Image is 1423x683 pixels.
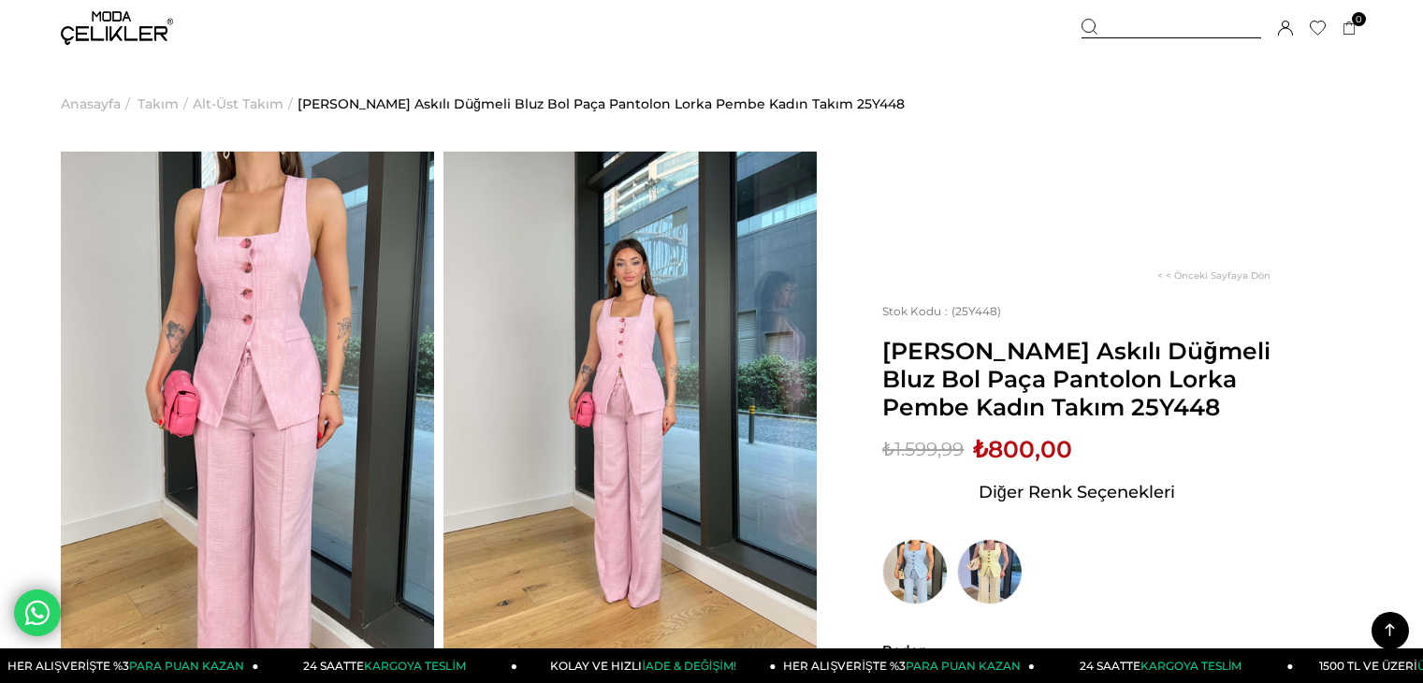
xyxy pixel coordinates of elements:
[882,642,1271,659] span: Beden
[882,539,948,604] img: Kare Yaka Kalın Askılı Düğmeli Bluz Bol Paça Pantolon Lorka Mavi Kadın Takım 25Y448
[443,152,817,649] img: Lorka Takım 25Y448
[129,659,244,673] span: PARA PUAN KAZAN
[906,659,1021,673] span: PARA PUAN KAZAN
[1035,648,1294,683] a: 24 SAATTEKARGOYA TESLİM
[138,56,179,152] a: Takım
[642,659,735,673] span: İADE & DEĞİŞİM!
[61,152,434,649] img: Lorka Takım 25Y448
[777,648,1036,683] a: HER ALIŞVERİŞTE %3PARA PUAN KAZAN
[61,56,135,152] li: >
[882,435,964,463] span: ₺1.599,99
[259,648,518,683] a: 24 SAATTEKARGOYA TESLİM
[298,56,905,152] a: [PERSON_NAME] Askılı Düğmeli Bluz Bol Paça Pantolon Lorka Pembe Kadın Takım 25Y448
[1140,659,1241,673] span: KARGOYA TESLİM
[193,56,283,152] a: Alt-Üst Takım
[882,337,1271,421] span: [PERSON_NAME] Askılı Düğmeli Bluz Bol Paça Pantolon Lorka Pembe Kadın Takım 25Y448
[517,648,777,683] a: KOLAY VE HIZLIİADE & DEĞİŞİM!
[364,659,465,673] span: KARGOYA TESLİM
[979,477,1175,507] span: Diğer Renk Seçenekleri
[61,11,173,45] img: logo
[61,56,121,152] a: Anasayfa
[1157,269,1271,282] a: < < Önceki Sayfaya Dön
[138,56,193,152] li: >
[1343,22,1357,36] a: 0
[973,435,1072,463] span: ₺800,00
[882,304,951,318] span: Stok Kodu
[882,304,1001,318] span: (25Y448)
[193,56,298,152] li: >
[957,539,1023,604] img: Kare Yaka Kalın Askılı Düğmeli Bluz Bol Paça Pantolon Lorka Sarı Kadın Takım 25Y448
[1352,12,1366,26] span: 0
